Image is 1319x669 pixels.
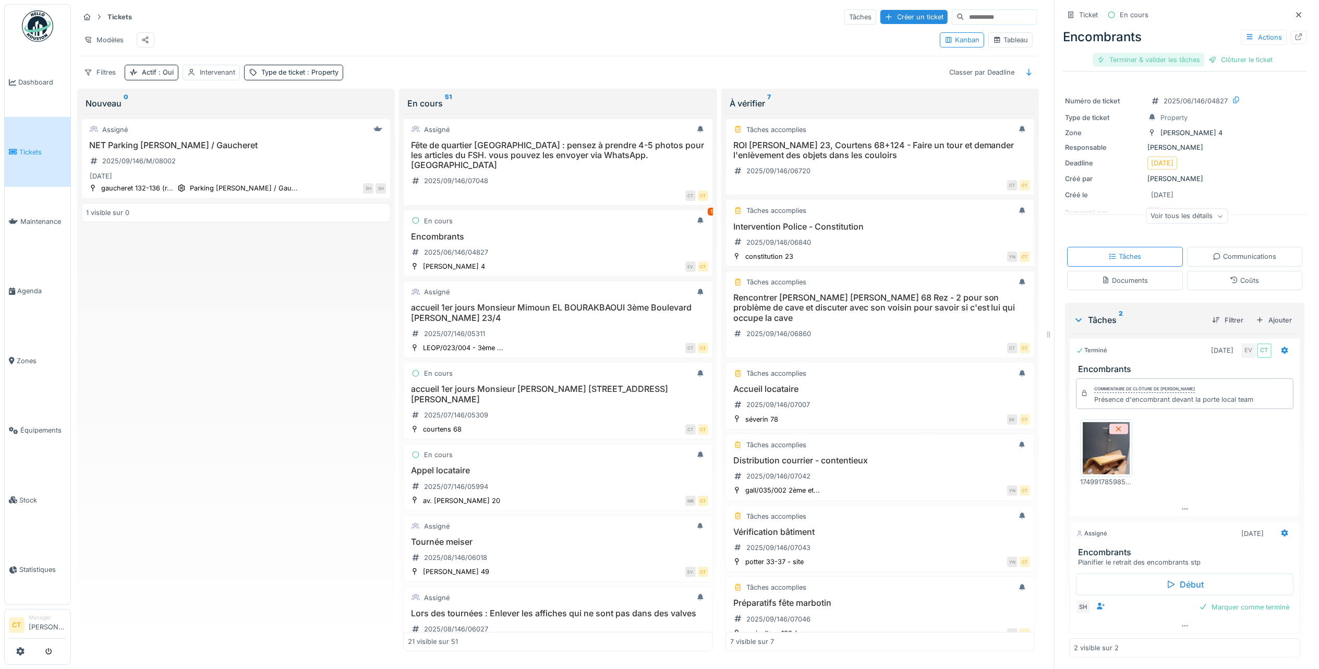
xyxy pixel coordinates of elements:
div: Marquer comme terminé [1195,600,1293,614]
div: 7 visible sur 7 [730,637,774,647]
div: Communications [1213,252,1276,261]
div: Filtrer [1208,313,1248,327]
sup: 0 [124,97,128,110]
h3: Lors des tournées : Enlever les affiches qui ne sont pas dans des valves [408,608,708,618]
a: Équipements [5,396,70,465]
div: CT [1020,414,1030,425]
div: Ticket [1079,10,1098,20]
sup: 7 [767,97,771,110]
a: Stock [5,465,70,534]
h3: NET Parking [PERSON_NAME] / Gaucheret [86,140,386,150]
a: Zones [5,326,70,396]
div: CT [698,261,708,272]
div: Planifier le retrait des encombrants stp [1078,557,1296,567]
div: CT [698,567,708,577]
div: Property [1160,113,1188,123]
div: Numéro de ticket [1065,96,1143,106]
div: 2025/08/146/06027 [424,624,488,634]
div: Ajouter [1252,313,1296,327]
div: [DATE] [1151,190,1173,200]
div: En cours [407,97,708,110]
div: Zone [1065,128,1143,138]
span: Dashboard [18,77,66,87]
h3: ROI [PERSON_NAME] 23, Courtens 68+124 - Faire un tour et demander l'enlèvement des objets dans le... [730,140,1030,160]
div: En cours [424,368,453,378]
h3: Accueil locataire [730,384,1030,394]
div: Classer par Deadline [945,65,1019,80]
div: SH [376,183,386,194]
div: Tâches accomplies [746,125,806,135]
div: [DATE] [90,171,112,181]
div: Créé le [1065,190,1143,200]
div: Créer un ticket [880,10,948,24]
div: CT [1020,343,1030,353]
div: CT [1020,252,1030,262]
div: 2025/09/146/07043 [746,543,810,553]
div: Terminer & valider les tâches [1093,53,1204,67]
div: CT [685,190,696,201]
div: [PERSON_NAME] 4 [1160,128,1223,138]
div: MB [685,496,696,506]
div: séverin 78 [745,414,778,424]
div: 2025/09/146/07046 [746,614,810,624]
div: [DATE] [1151,158,1173,168]
div: Intervenant [200,67,235,77]
div: Coûts [1230,276,1259,285]
div: Actif [142,67,174,77]
img: 5hf2utiqk6299pnsfmlyftvej66x [1083,422,1130,474]
h3: Préparatifs fête marbotin [730,598,1030,608]
div: Début [1076,574,1293,595]
div: [DATE] [1211,345,1233,355]
div: CT [698,190,708,201]
div: CT [1020,485,1030,496]
div: Tâches accomplies [746,206,806,216]
img: Badge_color-CXgf-gQk.svg [22,10,53,42]
div: Clôturer le ticket [1204,53,1277,67]
div: 2025/09/146/06840 [746,237,811,247]
div: gall/035/002 2ème et... [745,485,820,495]
sup: 2 [1119,314,1123,326]
div: Modèles [79,32,128,47]
li: [PERSON_NAME] [29,614,66,636]
h3: Tournée meiser [408,537,708,547]
div: Type de ticket [261,67,338,77]
div: Créé par [1065,174,1143,184]
h3: accueil 1er jours Monsieur [PERSON_NAME] [STREET_ADDRESS][PERSON_NAME] [408,384,708,404]
h3: Vérification bâtiment [730,527,1030,537]
h3: Fête de quartier [GEOGRAPHIC_DATA] : pensez à prendre 4-5 photos pour les articles du FSH. vous p... [408,140,708,171]
div: 2025/06/146/04827 [1164,96,1228,106]
div: 1 [708,208,715,216]
div: Parking [PERSON_NAME] / Gau... [190,183,298,193]
div: [PERSON_NAME] 4 [423,261,485,271]
span: Zones [17,356,66,366]
a: Agenda [5,256,70,326]
div: CT [698,343,708,353]
div: En cours [1120,10,1148,20]
span: Statistiques [19,565,66,575]
div: YN [1007,485,1018,496]
div: 1 visible sur 0 [86,208,129,218]
div: YN [1007,252,1018,262]
div: EV [1241,343,1256,358]
div: EV [685,261,696,272]
div: constitution 23 [745,252,793,261]
h3: Intervention Police - Constitution [730,222,1030,232]
div: Nouveau [86,97,386,110]
div: Type de ticket [1065,113,1143,123]
div: Tâches [1108,252,1141,261]
li: CT [9,617,25,633]
a: CT Manager[PERSON_NAME] [9,614,66,639]
div: Actions [1241,30,1287,45]
div: En cours [424,450,453,460]
div: Tâches accomplies [746,511,806,521]
div: Tâches accomplies [746,440,806,450]
div: Tâches [844,9,876,25]
div: LEOP/023/004 - 3ème ... [423,343,503,353]
div: CT [1007,343,1018,353]
div: CT [1257,343,1272,358]
div: Tâches accomplies [746,368,806,378]
div: 2 visible sur 2 [1074,643,1119,653]
strong: Tickets [103,12,136,22]
div: 2025/09/146/M/08002 [102,156,176,166]
div: Encombrants [1063,28,1306,46]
